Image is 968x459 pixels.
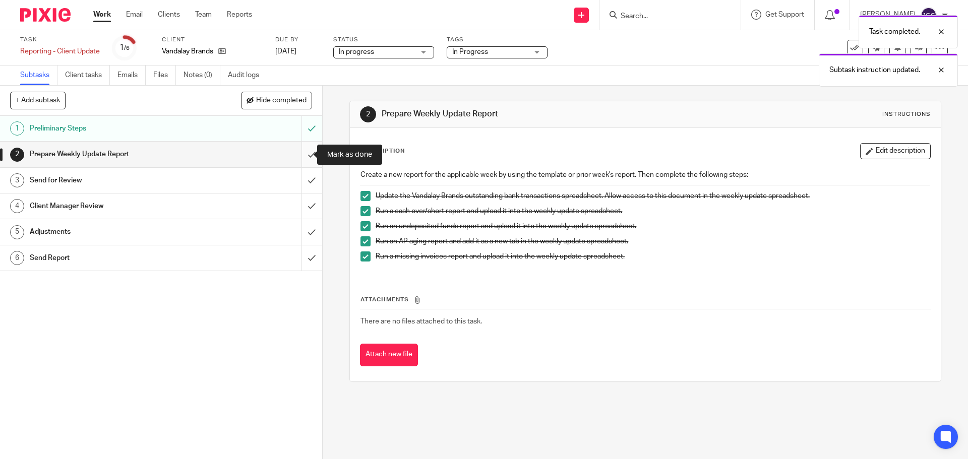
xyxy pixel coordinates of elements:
label: Task [20,36,100,44]
p: Run a missing invoices report and upload it into the weekly update spreadsheet. [376,251,930,261]
small: /6 [124,45,130,51]
h1: Prepare Weekly Update Report [30,147,204,162]
label: Status [333,36,434,44]
h1: Send Report [30,250,204,266]
p: Run an AP aging report and add it as a new tab in the weekly update spreadsheet. [376,236,930,246]
span: In progress [339,48,374,55]
div: 6 [10,251,24,265]
a: Clients [158,10,180,20]
div: 1 [10,121,24,136]
div: 5 [10,225,24,239]
p: Update the Vandalay Brands outstanding bank transactions spreadsheet. Allow access to this docume... [376,191,930,201]
a: Client tasks [65,65,110,85]
div: 4 [10,199,24,213]
a: Work [93,10,111,20]
a: Subtasks [20,65,57,85]
div: 3 [10,173,24,187]
p: Task completed. [869,27,920,37]
a: Reports [227,10,252,20]
div: 2 [10,148,24,162]
label: Client [162,36,263,44]
p: Vandalay Brands [162,46,213,56]
div: Reporting - Client Update [20,46,100,56]
p: Run a cash over/short report and upload it into the weekly update spreadsheet. [376,206,930,216]
a: Email [126,10,143,20]
button: Attach new file [360,344,418,366]
label: Tags [447,36,548,44]
div: 2 [360,106,376,122]
h1: Client Manager Review [30,199,204,214]
a: Notes (0) [184,65,220,85]
h1: Adjustments [30,224,204,239]
h1: Prepare Weekly Update Report [382,109,667,119]
div: Instructions [882,110,931,118]
a: Files [153,65,176,85]
span: Hide completed [256,97,307,105]
img: Pixie [20,8,71,22]
label: Due by [275,36,321,44]
div: 1 [119,42,130,53]
span: [DATE] [275,48,296,55]
h1: Preliminary Steps [30,121,204,136]
button: Hide completed [241,92,312,109]
a: Emails [117,65,146,85]
p: Run an undeposited funds report and upload it into the weekly update spreadsheet. [376,221,930,231]
span: There are no files attached to this task. [360,318,482,325]
span: Attachments [360,297,409,302]
a: Team [195,10,212,20]
p: Description [360,147,405,155]
button: + Add subtask [10,92,66,109]
p: Subtask instruction updated. [829,65,920,75]
h1: Send for Review [30,173,204,188]
p: Create a new report for the applicable week by using the template or prior week's report. Then co... [360,170,930,180]
button: Edit description [860,143,931,159]
img: svg%3E [921,7,937,23]
span: In Progress [452,48,488,55]
a: Audit logs [228,65,267,85]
